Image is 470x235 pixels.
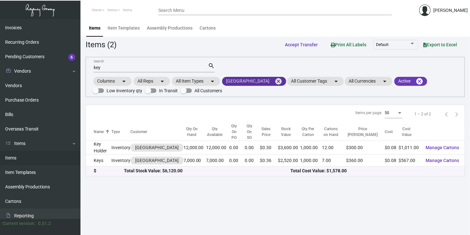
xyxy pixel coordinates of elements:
td: Inventory [111,155,130,167]
div: Qty Per Carton [300,126,322,138]
span: Items [108,8,117,12]
div: Qty On PO [230,123,239,140]
mat-chip: [GEOGRAPHIC_DATA] [222,77,286,86]
td: 1,000.00 [300,155,322,167]
td: 12,000.00 [206,141,230,155]
mat-icon: arrow_drop_down [158,77,166,85]
button: Manage Cartons [420,142,465,153]
div: [PERSON_NAME] [433,7,468,14]
mat-chip: All Customer Tags [287,77,344,86]
div: Items per page: [355,110,382,116]
td: 1,000.00 [300,141,322,155]
div: Stock Value [278,126,294,138]
div: Items [89,25,100,32]
div: Item Templates [108,25,140,32]
div: Type [111,129,120,135]
span: All Customers [194,87,222,95]
mat-chip: All Currencies [345,77,392,86]
div: Sales Price [260,126,272,138]
td: Key Holder [86,141,111,155]
button: Print All Labels [325,39,371,50]
button: Next page [452,109,462,119]
span: Manage Cartons [426,145,459,150]
div: Current version: [3,220,35,227]
span: Print All Labels [331,42,366,47]
div: Qty Available [206,126,230,138]
div: Cost Value [399,126,420,138]
td: 0.00 [245,141,260,155]
mat-icon: cancel [416,77,423,85]
mat-icon: arrow_drop_down [209,77,216,85]
button: Export to Excel [418,39,462,50]
span: 50 [385,111,389,115]
div: Qty On PO [230,123,245,140]
div: Qty On Hand [183,126,200,138]
button: Manage Cartons [420,155,465,166]
mat-icon: arrow_drop_down [120,77,128,85]
td: $2,520.00 [278,155,300,167]
div: Items (2) [86,39,117,50]
div: Cartons on Hand [322,126,341,138]
img: admin@bootstrapmaster.com [419,5,431,16]
div: Qty On SO [245,123,260,140]
div: Qty Per Carton [300,126,316,138]
span: Manage Cartons [426,158,459,163]
div: Sales Price [260,126,278,138]
button: Previous page [441,109,452,119]
div: [GEOGRAPHIC_DATA] [135,157,179,164]
div: 0.51.2 [38,220,51,227]
span: Accept Transfer [285,42,318,47]
td: 7,000.00 [183,155,206,167]
mat-chip: Active [394,77,427,86]
div: Total Stock Value: $6,120.00 [124,167,290,174]
mat-icon: arrow_drop_down [381,77,389,85]
th: Customer [130,123,183,141]
td: 12.00 [322,141,346,155]
div: Cost [385,129,399,135]
td: $300.00 [346,141,385,155]
div: Name [94,129,111,135]
div: Qty On SO [245,123,254,140]
span: Low inventory qty [107,87,142,95]
div: Name [94,129,104,135]
button: Accept Transfer [280,39,323,50]
mat-icon: arrow_drop_down [332,77,340,85]
td: $360.00 [346,155,385,167]
div: Price [PERSON_NAME] [346,126,385,138]
td: 0.00 [230,155,245,167]
mat-chip: Columns [93,77,132,86]
td: $0.08 [385,155,399,167]
td: Inventory [111,141,130,155]
td: $1,011.00 [399,141,420,155]
div: Type [111,129,130,135]
mat-chip: All Reps [134,77,170,86]
td: Keys [86,155,111,167]
td: $3,600.00 [278,141,300,155]
mat-chip: All Item Types [172,77,220,86]
td: 0.00 [245,155,260,167]
div: Qty On Hand [183,126,206,138]
div: 1 – 2 of 2 [414,111,431,117]
span: Items [123,8,132,12]
mat-icon: cancel [275,77,282,85]
div: Stock Value [278,126,300,138]
span: In Transit [159,87,178,95]
span: Export to Excel [423,42,457,47]
td: $0.30 [260,141,278,155]
td: 7.00 [322,155,346,167]
td: $567.00 [399,155,420,167]
div: Qty Available [206,126,224,138]
div: Cartons [200,25,216,32]
div: Assembly Productions [147,25,193,32]
div: Price [PERSON_NAME] [346,126,379,138]
div: [GEOGRAPHIC_DATA] [135,144,179,151]
td: 7,000.00 [206,155,230,167]
mat-select: Items per page: [385,111,403,115]
span: Default [376,42,389,47]
td: 12,000.00 [183,141,206,155]
td: $0.08 [385,141,399,155]
td: $0.36 [260,155,278,167]
div: Total Cost Value: $1,578.00 [290,167,457,174]
div: $ [94,167,124,174]
div: Cartons on Hand [322,126,346,138]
